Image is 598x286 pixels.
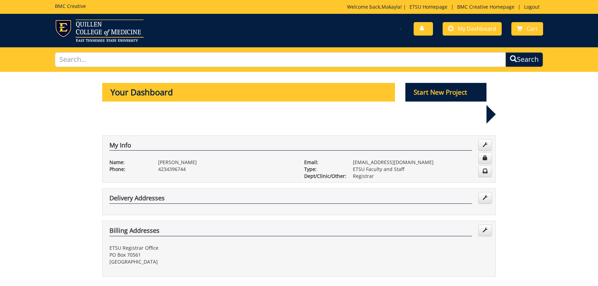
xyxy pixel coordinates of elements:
p: ETSU Faculty and Staff [353,166,489,173]
a: Makayla [382,3,401,10]
a: Cart [511,22,543,36]
h4: Billing Addresses [109,227,472,236]
p: Registrar [353,173,489,180]
span: My Dashboard [458,25,496,32]
p: Dept/Clinic/Other: [304,173,343,180]
a: ETSU Homepage [406,3,451,10]
a: Edit Addresses [478,225,492,236]
p: Phone: [109,166,148,173]
p: 4234396744 [158,166,294,173]
h4: My Info [109,142,472,151]
p: Start New Project [405,83,487,102]
p: Welcome back, ! | | | [347,3,543,10]
p: [GEOGRAPHIC_DATA] [109,258,294,265]
input: Search... [55,52,505,67]
a: My Dashboard [443,22,502,36]
a: Start New Project [405,89,487,96]
p: Email: [304,159,343,166]
p: [EMAIL_ADDRESS][DOMAIN_NAME] [353,159,489,166]
p: ETSU Registrar Office [109,245,294,251]
p: [PERSON_NAME] [158,159,294,166]
p: Name: [109,159,148,166]
p: PO Box 70561 [109,251,294,258]
a: Logout [521,3,543,10]
a: Edit Addresses [478,192,492,204]
h5: BMC Creative [55,3,86,9]
p: Your Dashboard [102,83,395,102]
a: Change Communication Preferences [478,165,492,177]
a: BMC Creative Homepage [454,3,518,10]
a: Change Password [478,152,492,164]
span: Cart [527,25,538,32]
a: Edit Info [478,139,492,151]
p: Type: [304,166,343,173]
img: ETSU logo [55,19,144,42]
h4: Delivery Addresses [109,195,472,204]
button: Search [505,52,543,67]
